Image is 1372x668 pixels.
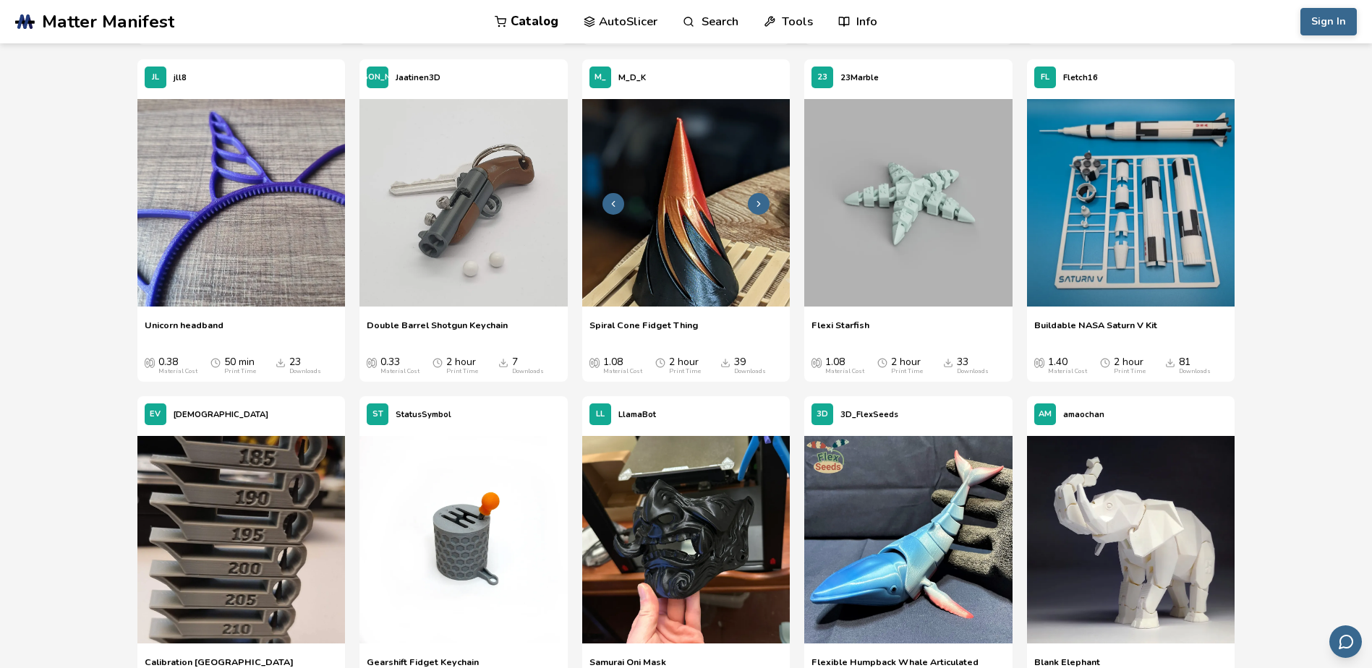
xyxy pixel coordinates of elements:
[669,368,701,375] div: Print Time
[618,70,646,85] p: M_D_K
[618,407,656,422] p: LlamaBot
[42,12,174,32] span: Matter Manifest
[603,368,642,375] div: Material Cost
[1039,410,1052,419] span: AM
[174,407,268,422] p: [DEMOGRAPHIC_DATA]
[174,70,187,85] p: jll8
[1329,625,1362,658] button: Send feedback via email
[512,368,544,375] div: Downloads
[289,368,321,375] div: Downloads
[224,356,256,375] div: 50 min
[825,368,864,375] div: Material Cost
[891,356,923,375] div: 2 hour
[380,356,419,375] div: 0.33
[957,368,989,375] div: Downloads
[1048,368,1087,375] div: Material Cost
[344,73,412,82] span: [PERSON_NAME]
[957,356,989,375] div: 33
[1179,356,1211,375] div: 81
[720,356,730,368] span: Downloads
[589,356,600,368] span: Average Cost
[152,73,159,82] span: JL
[603,356,642,375] div: 1.08
[655,356,665,368] span: Average Print Time
[1063,407,1104,422] p: amaochan
[433,356,443,368] span: Average Print Time
[596,410,605,419] span: LL
[396,407,451,422] p: StatusSymbol
[158,368,197,375] div: Material Cost
[1063,70,1098,85] p: Fletch16
[840,407,898,422] p: 3D_FlexSeeds
[734,368,766,375] div: Downloads
[367,356,377,368] span: Average Cost
[210,356,221,368] span: Average Print Time
[145,356,155,368] span: Average Cost
[1034,356,1044,368] span: Average Cost
[1114,356,1146,375] div: 2 hour
[446,368,478,375] div: Print Time
[1041,73,1049,82] span: FL
[158,356,197,375] div: 0.38
[877,356,887,368] span: Average Print Time
[1100,356,1110,368] span: Average Print Time
[276,356,286,368] span: Downloads
[817,73,827,82] span: 23
[145,320,223,341] a: Unicorn headband
[825,356,864,375] div: 1.08
[224,368,256,375] div: Print Time
[589,320,698,341] a: Spiral Cone Fidget Thing
[1165,356,1175,368] span: Downloads
[1034,320,1157,341] a: Buildable NASA Saturn V Kit
[512,356,544,375] div: 7
[891,368,923,375] div: Print Time
[372,410,383,419] span: ST
[669,356,701,375] div: 2 hour
[1048,356,1087,375] div: 1.40
[811,356,822,368] span: Average Cost
[150,410,161,419] span: EV
[811,320,869,341] a: Flexi Starfish
[734,356,766,375] div: 39
[1179,368,1211,375] div: Downloads
[498,356,508,368] span: Downloads
[943,356,953,368] span: Downloads
[840,70,879,85] p: 23Marble
[595,73,606,82] span: M_
[396,70,440,85] p: Jaatinen3D
[1114,368,1146,375] div: Print Time
[367,320,508,341] a: Double Barrel Shotgun Keychain
[380,368,419,375] div: Material Cost
[817,410,828,419] span: 3D
[446,356,478,375] div: 2 hour
[1300,8,1357,35] button: Sign In
[289,356,321,375] div: 23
